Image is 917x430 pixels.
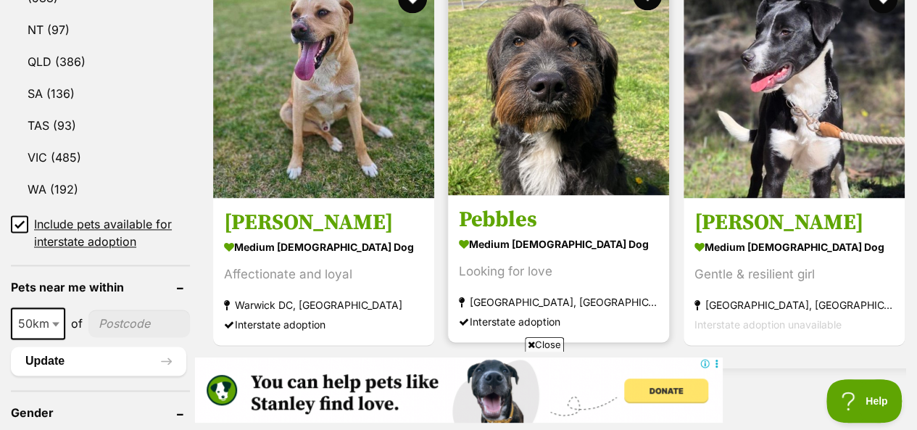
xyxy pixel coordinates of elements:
[224,315,423,334] div: Interstate adoption
[694,209,894,236] h3: [PERSON_NAME]
[224,295,423,315] strong: Warwick DC, [GEOGRAPHIC_DATA]
[826,379,903,423] iframe: Help Scout Beacon - Open
[448,195,669,342] a: Pebbles medium [DEMOGRAPHIC_DATA] Dog Looking for love [GEOGRAPHIC_DATA], [GEOGRAPHIC_DATA] Inter...
[71,315,83,332] span: of
[12,313,64,334] span: 50km
[11,307,65,339] span: 50km
[459,206,658,233] h3: Pebbles
[224,236,423,257] strong: medium [DEMOGRAPHIC_DATA] Dog
[224,209,423,236] h3: [PERSON_NAME]
[11,281,190,294] header: Pets near me within
[459,262,658,281] div: Looking for love
[459,233,658,255] strong: medium [DEMOGRAPHIC_DATA] Dog
[11,174,190,204] a: WA (192)
[694,295,894,315] strong: [GEOGRAPHIC_DATA], [GEOGRAPHIC_DATA]
[525,337,564,352] span: Close
[684,198,905,345] a: [PERSON_NAME] medium [DEMOGRAPHIC_DATA] Dog Gentle & resilient girl [GEOGRAPHIC_DATA], [GEOGRAPHI...
[11,110,190,141] a: TAS (93)
[694,265,894,284] div: Gentle & resilient girl
[694,318,842,331] span: Interstate adoption unavailable
[11,347,186,376] button: Update
[459,292,658,312] strong: [GEOGRAPHIC_DATA], [GEOGRAPHIC_DATA]
[11,142,190,173] a: VIC (485)
[459,312,658,331] div: Interstate adoption
[694,236,894,257] strong: medium [DEMOGRAPHIC_DATA] Dog
[224,265,423,284] div: Affectionate and loyal
[11,406,190,419] header: Gender
[88,310,190,337] input: postcode
[34,215,190,250] span: Include pets available for interstate adoption
[11,215,190,250] a: Include pets available for interstate adoption
[11,15,190,45] a: NT (97)
[11,78,190,109] a: SA (136)
[11,46,190,77] a: QLD (386)
[213,198,434,345] a: [PERSON_NAME] medium [DEMOGRAPHIC_DATA] Dog Affectionate and loyal Warwick DC, [GEOGRAPHIC_DATA] ...
[195,357,723,423] iframe: Advertisement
